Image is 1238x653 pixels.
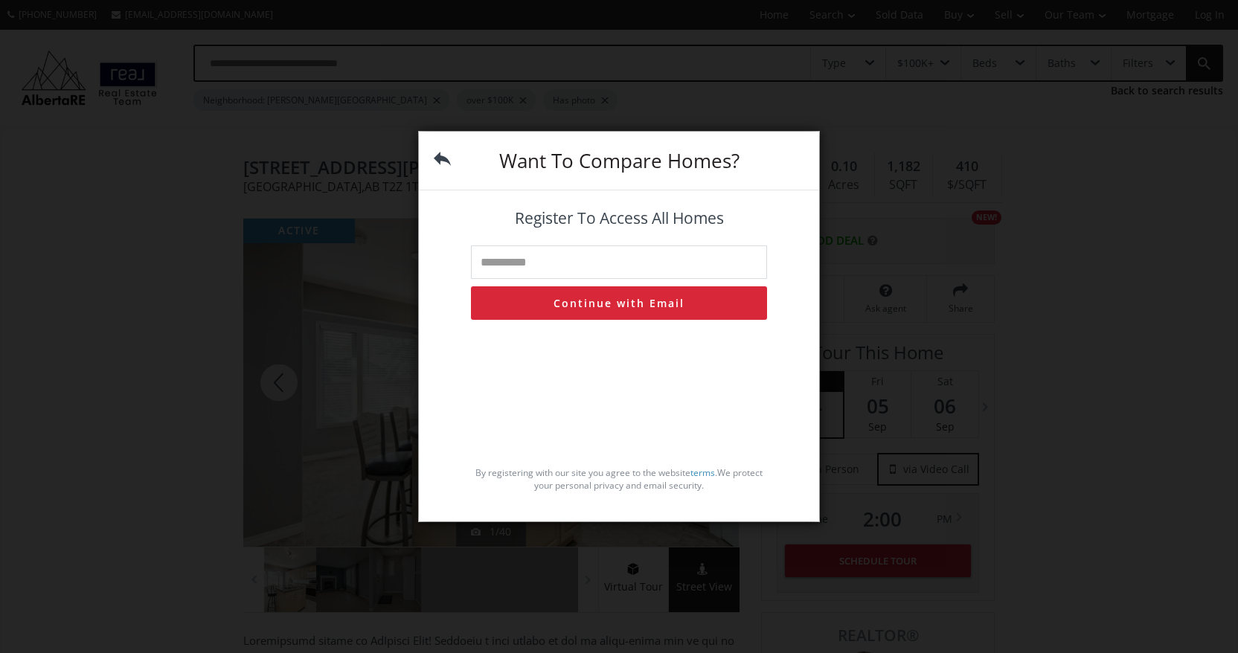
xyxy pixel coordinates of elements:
[471,210,767,227] h4: Register To Access All Homes
[471,151,767,170] h3: Want To Compare Homes?
[434,150,451,167] img: back
[471,466,767,492] p: By registering with our site you agree to the website . We protect your personal privacy and emai...
[471,286,767,320] button: Continue with Email
[690,466,715,479] a: terms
